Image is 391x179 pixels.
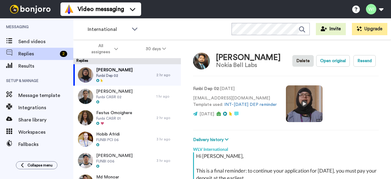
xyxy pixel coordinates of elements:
[352,23,387,35] button: Upgrade
[18,50,57,58] span: Replies
[73,107,181,129] a: Festus OmoighereFunbi CASR 012 hr ago
[16,161,57,169] button: Collapse menu
[73,86,181,107] a: [PERSON_NAME]Funbi CASR 021 hr ago
[78,153,93,168] img: 20357b13-09c5-4b1e-98cd-6bacbcb48d6b-thumb.jpg
[224,103,277,107] a: INT-[DATE] DEP reminder
[193,53,210,69] img: Image of Rohith Venkata
[18,116,73,124] span: Share library
[156,115,178,120] div: 2 hr ago
[73,58,181,64] div: Replies
[316,55,350,67] button: Open original
[27,163,53,168] span: Collapse menu
[78,89,93,104] img: f1089aba-73b9-4612-a70f-95a4e4abc070-thumb.jpg
[18,62,73,70] span: Results
[73,150,181,171] a: [PERSON_NAME]FUNBI 0063 hr ago
[18,141,73,148] span: Fallbacks
[216,53,281,62] div: [PERSON_NAME]
[156,137,178,142] div: 3 hr ago
[18,92,73,99] span: Message template
[78,132,93,147] img: d5f57e52-3689-4f64-80e9-2fa2201437f8-thumb.jpg
[73,64,181,86] a: [PERSON_NAME]Funbi Dep 022 hr ago
[292,55,314,67] button: Delete
[7,5,53,13] img: bj-logo-header-white.svg
[193,136,230,143] button: Delivery history
[156,158,178,163] div: 3 hr ago
[88,43,113,55] span: All assignees
[216,62,281,69] div: Nokia Bell Labs
[96,88,133,95] span: [PERSON_NAME]
[78,5,124,13] span: Video messaging
[64,4,74,14] img: vm-color.svg
[316,23,346,35] button: Invite
[96,131,120,137] span: Hobib Afridi
[18,38,73,45] span: Send videos
[193,87,219,91] strong: Funbi Dep 02
[193,143,379,152] div: WLV International
[96,153,133,159] span: [PERSON_NAME]
[193,95,277,108] p: [EMAIL_ADDRESS][DOMAIN_NAME] Template used:
[132,43,180,54] button: 30 days
[18,104,73,111] span: Integrations
[73,129,181,150] a: Hobib AfridiFUNBI PCI 063 hr ago
[96,159,133,164] span: FUNBI 006
[353,55,376,67] button: Resend
[60,51,67,57] div: 2
[96,67,133,73] span: [PERSON_NAME]
[75,40,132,58] button: All assignees
[78,67,93,83] img: 94fa5eca-16e8-43c4-ab44-e3af1d854f4f-thumb.jpg
[18,129,73,136] span: Workspaces
[78,110,93,125] img: 18c8c6cf-73b7-44df-959e-9da70d9e2fcd-thumb.jpg
[193,86,277,92] p: : [DATE]
[156,73,178,77] div: 2 hr ago
[96,73,133,78] span: Funbi Dep 02
[96,116,132,121] span: Funbi CASR 01
[96,95,133,99] span: Funbi CASR 02
[199,112,214,116] span: [DATE]
[96,137,120,142] span: FUNBI PCI 06
[96,110,132,116] span: Festus Omoighere
[88,26,129,33] span: International
[156,94,178,99] div: 1 hr ago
